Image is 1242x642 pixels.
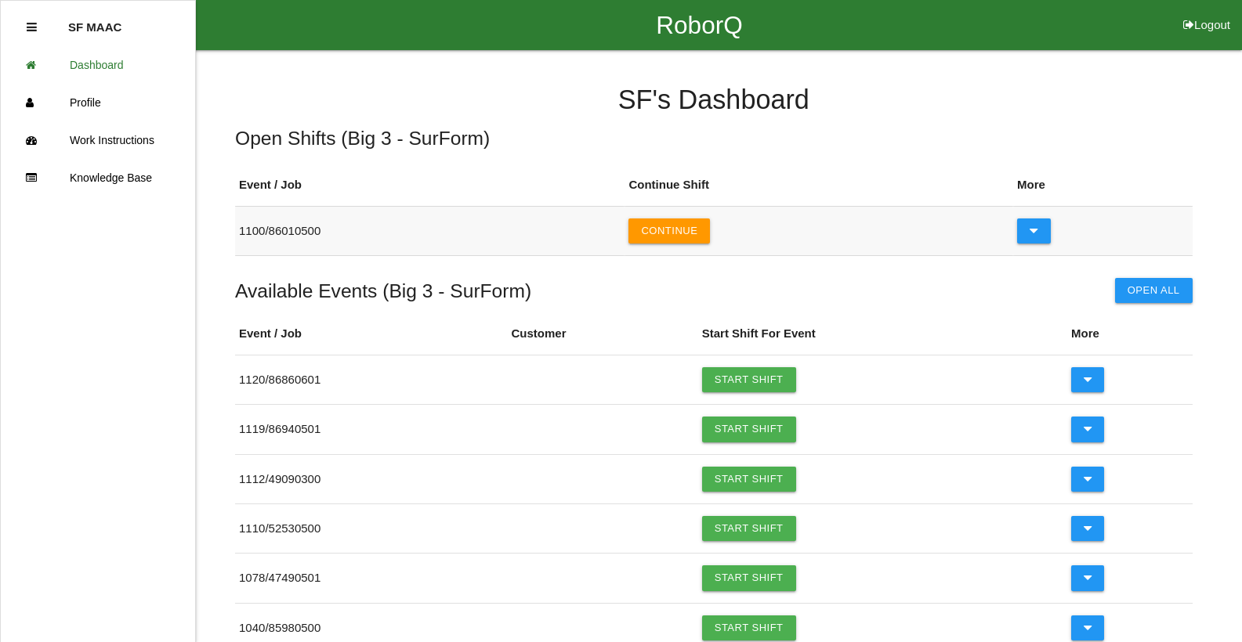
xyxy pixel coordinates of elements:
[702,417,796,442] a: Start Shift
[235,85,1193,115] h4: SF 's Dashboard
[68,9,121,34] p: SF MAAC
[1,121,195,159] a: Work Instructions
[1,159,195,197] a: Knowledge Base
[1067,313,1193,355] th: More
[628,218,710,243] button: Continue
[235,504,507,554] td: 1110 / 52530500
[702,615,796,640] a: Start Shift
[235,313,507,355] th: Event / Job
[1013,164,1193,206] th: More
[235,280,531,301] h5: Available Events ( Big 3 - SurForm )
[507,313,697,355] th: Customer
[1115,278,1193,303] button: Open All
[235,454,507,503] td: 1112 / 49090300
[702,516,796,541] a: Start Shift
[702,367,796,392] a: Start Shift
[702,565,796,590] a: Start Shift
[698,313,1067,355] th: Start Shift For Event
[625,164,1013,206] th: Continue Shift
[235,355,507,404] td: 1120 / 86860601
[235,206,625,255] td: 1100 / 86010500
[1,84,195,121] a: Profile
[235,405,507,454] td: 1119 / 86940501
[27,9,37,46] div: Close
[235,164,625,206] th: Event / Job
[235,128,1193,149] h5: Open Shifts ( Big 3 - SurForm )
[702,467,796,492] a: Start Shift
[1,46,195,84] a: Dashboard
[235,554,507,603] td: 1078 / 47490501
